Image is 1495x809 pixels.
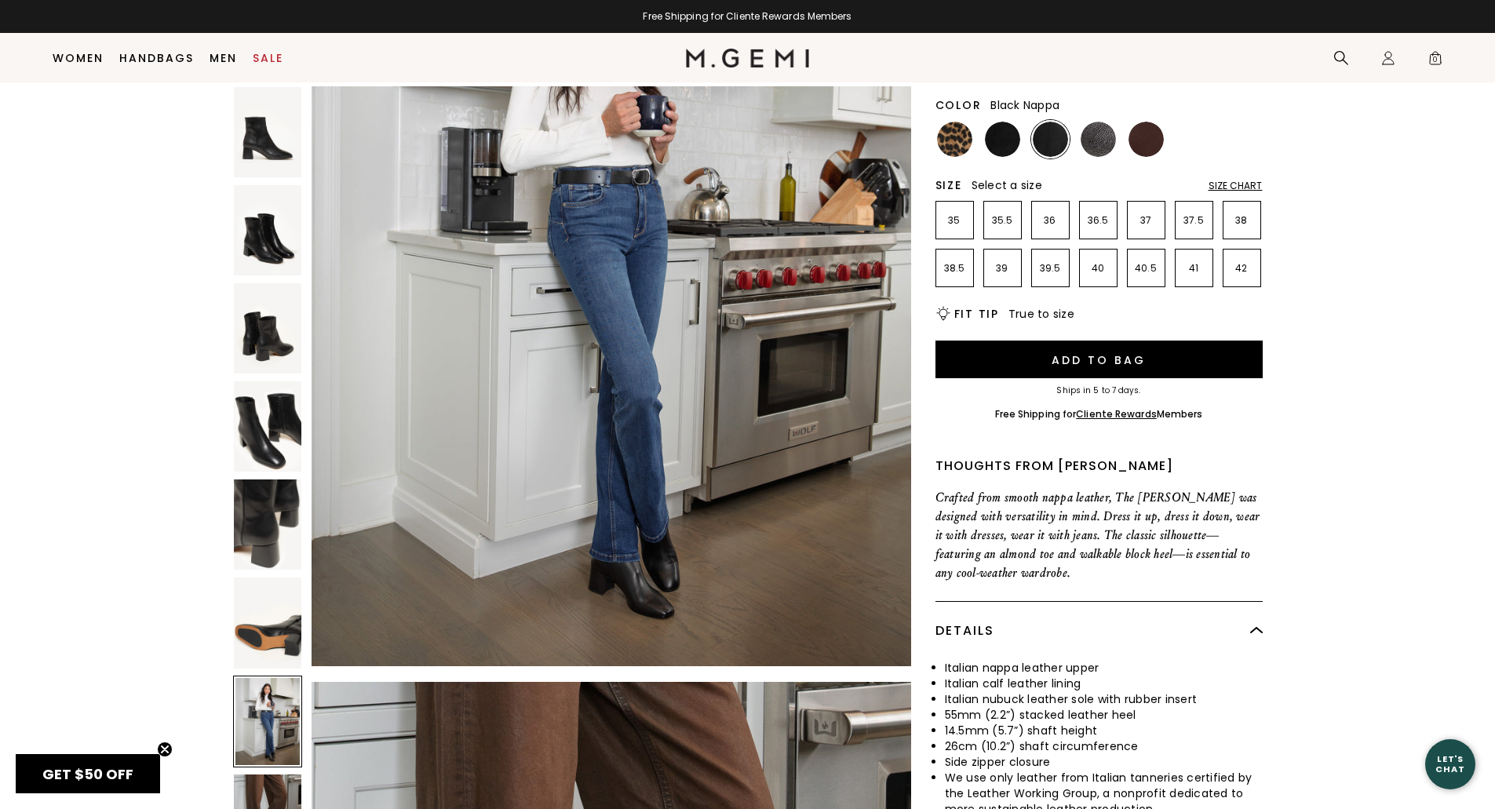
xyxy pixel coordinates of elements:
[935,602,1263,660] div: Details
[945,691,1263,707] li: Italian nubuck leather sole with rubber insert
[990,97,1059,113] span: Black Nappa
[935,488,1263,582] p: Crafted from smooth nappa leather, The [PERSON_NAME] was designed with versatility in mind. Dress...
[210,52,237,64] a: Men
[984,262,1021,275] p: 39
[935,179,962,191] h2: Size
[935,386,1263,395] div: Ships in 5 to 7 days.
[234,185,301,275] img: The Cristina
[984,214,1021,227] p: 35.5
[945,723,1263,738] li: 14.5mm (5.7”) shaft height
[234,87,301,177] img: The Cristina
[1076,407,1157,421] a: Cliente Rewards
[1209,180,1263,192] div: Size Chart
[1081,122,1116,157] img: Dark Gunmetal Nappa
[1176,262,1212,275] p: 41
[157,742,173,757] button: Close teaser
[1223,262,1260,275] p: 42
[972,177,1042,193] span: Select a size
[1129,122,1164,157] img: Chocolate Nappa
[119,52,194,64] a: Handbags
[234,578,301,668] img: The Cristina
[234,381,301,472] img: The Cristina
[954,308,999,320] h2: Fit Tip
[985,122,1020,157] img: Black Suede
[686,49,809,67] img: M.Gemi
[16,754,160,793] div: GET $50 OFFClose teaser
[1033,122,1068,157] img: Black Nappa
[1080,262,1117,275] p: 40
[1128,262,1165,275] p: 40.5
[945,707,1263,723] li: 55mm (2.2”) stacked leather heel
[936,262,973,275] p: 38.5
[1032,214,1069,227] p: 36
[1176,214,1212,227] p: 37.5
[945,754,1263,770] li: Side zipper closure
[234,479,301,570] img: The Cristina
[1425,754,1475,774] div: Let's Chat
[945,738,1263,754] li: 26cm (10.2”) shaft circumference
[937,122,972,157] img: Leopard
[945,676,1263,691] li: Italian calf leather lining
[936,214,973,227] p: 35
[253,52,283,64] a: Sale
[1223,214,1260,227] p: 38
[53,52,104,64] a: Women
[1428,53,1443,69] span: 0
[42,764,133,784] span: GET $50 OFF
[995,408,1203,421] div: Free Shipping for Members
[1128,214,1165,227] p: 37
[935,457,1263,476] div: Thoughts from [PERSON_NAME]
[935,341,1263,378] button: Add to Bag
[234,283,301,374] img: The Cristina
[1032,262,1069,275] p: 39.5
[945,660,1263,676] li: Italian nappa leather upper
[1080,214,1117,227] p: 36.5
[1008,306,1074,322] span: True to size
[935,99,982,111] h2: Color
